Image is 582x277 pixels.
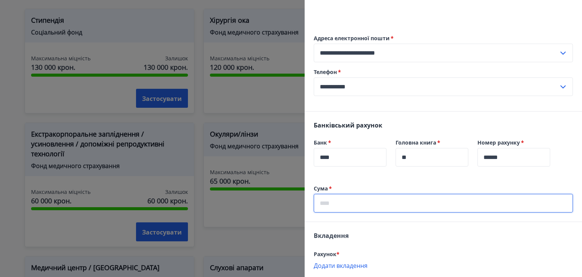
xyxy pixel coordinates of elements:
font: Телефон [314,68,337,76]
div: Сума [314,194,573,212]
font: Номер рахунку [477,139,520,146]
font: Рахунок [314,250,336,258]
font: Вкладення [314,231,349,240]
font: Банківський рахунок [314,121,382,129]
font: Додати вкладення [314,261,368,270]
font: Адреса електронної пошти [314,35,390,42]
font: Банк [314,139,327,146]
font: Головна книга [396,139,436,146]
font: Сума [314,185,328,192]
